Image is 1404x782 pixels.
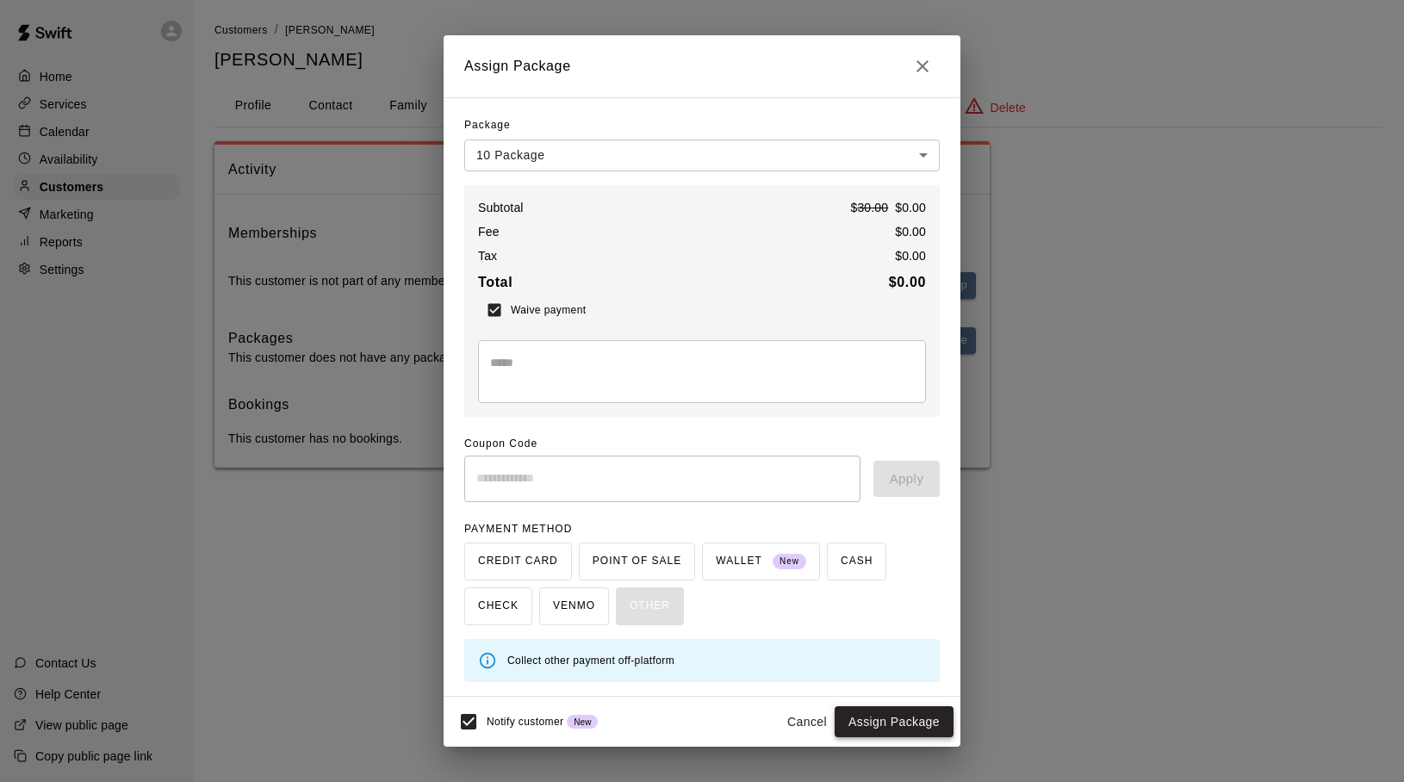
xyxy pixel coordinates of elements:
p: $ [850,199,926,216]
span: Coupon Code [464,431,940,458]
button: Assign Package [835,706,954,738]
span: New [567,717,598,727]
span: $0.00 [895,201,926,214]
p: Tax [478,247,497,264]
h2: Assign Package [444,35,960,97]
button: Cancel [780,706,835,738]
p: $ 0.00 [895,223,926,240]
div: 10 Package [464,140,940,171]
button: Close [905,49,940,84]
b: Total [478,275,513,289]
p: Fee [478,223,500,240]
span: Collect other payment off-platform [507,655,674,667]
span: 30.00 [857,201,888,214]
b: $ 0.00 [889,275,926,289]
span: Waive payment [511,304,586,316]
span: Notify customer [487,716,563,728]
p: $ 0.00 [895,247,926,264]
span: PAYMENT METHOD [464,523,572,535]
p: Subtotal [478,199,524,216]
span: Package [464,112,511,140]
